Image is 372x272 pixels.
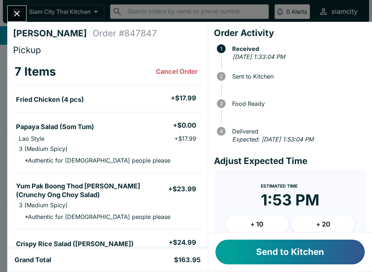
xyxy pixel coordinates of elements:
text: 1 [220,46,222,52]
button: Close [8,6,26,21]
p: * Authentic for [DEMOGRAPHIC_DATA] people please [19,213,170,220]
span: Received [229,45,366,52]
h4: Order Activity [214,28,366,39]
button: + 10 [226,215,289,233]
h5: $163.95 [174,256,201,264]
time: 1:53 PM [261,191,319,209]
h3: 7 Items [15,64,56,79]
p: 3 (Medium Spicy) [19,145,68,152]
h5: + $23.99 [168,185,196,193]
text: 3 [220,101,223,107]
h4: Order # 847847 [93,28,157,39]
h4: Adjust Expected Time [214,156,366,167]
span: Food Ready [229,100,366,107]
text: 4 [219,128,223,134]
span: Pickup [13,45,41,55]
h5: Grand Total [15,256,51,264]
button: Send to Kitchen [215,240,365,264]
em: Expected: [DATE] 1:53:04 PM [232,136,314,143]
text: 2 [220,73,223,79]
h5: Crispy Rice Salad ([PERSON_NAME]) [16,240,134,248]
h5: Papaya Salad (Som Tum) [16,123,94,131]
span: Estimated Time [261,183,298,189]
p: * Authentic for [DEMOGRAPHIC_DATA] people please [19,157,170,164]
h5: Yum Pak Boong Thod [PERSON_NAME] (Crunchy Ong Choy Salad) [16,182,168,199]
span: Delivered [229,128,366,135]
button: Cancel Order [153,64,201,79]
p: 3 (Medium Spicy) [19,201,68,209]
h4: [PERSON_NAME] [13,28,93,39]
p: Lao Style [19,135,44,142]
button: + 20 [291,215,355,233]
em: [DATE] 1:33:04 PM [232,53,285,60]
h5: + $24.99 [169,238,196,247]
h5: + $0.00 [173,121,196,130]
h5: + $17.99 [171,94,196,103]
p: + $17.99 [174,135,196,142]
span: Sent to Kitchen [229,73,366,80]
h5: Fried Chicken (4 pcs) [16,95,84,104]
